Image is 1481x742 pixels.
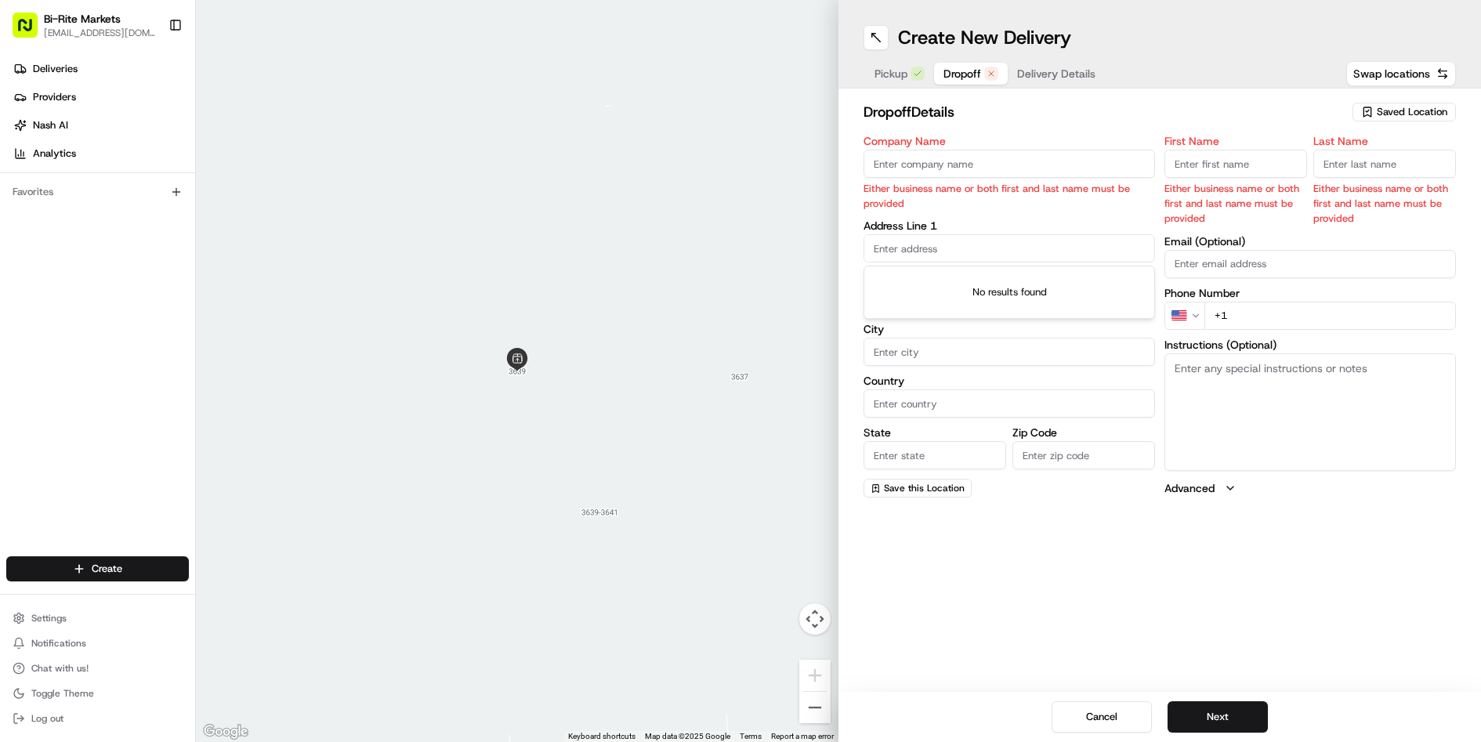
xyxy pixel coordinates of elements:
[31,687,94,700] span: Toggle Theme
[799,660,831,691] button: Zoom in
[1313,136,1456,147] label: Last Name
[31,712,63,725] span: Log out
[864,101,1343,123] h2: dropoff Details
[1168,701,1268,733] button: Next
[41,101,259,118] input: Clear
[200,722,252,742] img: Google
[6,141,195,166] a: Analytics
[243,201,285,219] button: See all
[6,113,195,138] a: Nash AI
[148,308,252,324] span: API Documentation
[864,181,1155,211] p: Either business name or both first and last name must be provided
[33,90,76,104] span: Providers
[6,657,189,679] button: Chat with us!
[16,228,41,253] img: Kat Rubio
[53,165,198,178] div: We're available if you need us!
[1346,61,1456,86] button: Swap locations
[799,692,831,723] button: Zoom out
[6,179,189,205] div: Favorites
[864,266,1155,319] div: Suggestions
[898,25,1071,50] h1: Create New Delivery
[44,11,121,27] button: Bi-Rite Markets
[799,603,831,635] button: Map camera controls
[126,302,258,330] a: 💻API Documentation
[864,427,1006,438] label: State
[53,150,257,165] div: Start new chat
[943,66,981,81] span: Dropoff
[9,302,126,330] a: 📗Knowledge Base
[6,85,195,110] a: Providers
[864,136,1155,147] label: Company Name
[6,56,195,81] a: Deliveries
[864,375,1155,386] label: Country
[1164,250,1456,278] input: Enter email address
[92,562,122,576] span: Create
[31,244,44,256] img: 1736555255976-a54dd68f-1ca7-489b-9aae-adbdc363a1c4
[49,243,127,255] span: [PERSON_NAME]
[31,308,120,324] span: Knowledge Base
[44,27,156,39] button: [EMAIL_ADDRESS][DOMAIN_NAME]
[1052,701,1152,733] button: Cancel
[1017,66,1095,81] span: Delivery Details
[1164,136,1307,147] label: First Name
[1352,101,1456,123] button: Saved Location
[645,732,730,740] span: Map data ©2025 Google
[6,607,189,629] button: Settings
[864,389,1155,418] input: Enter country
[864,220,1155,231] label: Address Line 1
[864,266,1154,318] div: No results found
[6,682,189,704] button: Toggle Theme
[16,16,47,47] img: Nash
[1164,339,1456,350] label: Instructions (Optional)
[568,731,635,742] button: Keyboard shortcuts
[864,479,972,498] button: Save this Location
[31,612,67,624] span: Settings
[1164,480,1456,496] button: Advanced
[16,150,44,178] img: 1736555255976-a54dd68f-1ca7-489b-9aae-adbdc363a1c4
[1012,441,1155,469] input: Enter zip code
[1164,480,1215,496] label: Advanced
[132,309,145,322] div: 💻
[874,66,907,81] span: Pickup
[156,346,190,358] span: Pylon
[130,243,136,255] span: •
[16,309,28,322] div: 📗
[1164,236,1456,247] label: Email (Optional)
[740,732,762,740] a: Terms (opens in new tab)
[1012,427,1155,438] label: Zip Code
[33,147,76,161] span: Analytics
[864,338,1155,366] input: Enter city
[864,234,1155,262] input: Enter address
[864,324,1155,335] label: City
[266,154,285,173] button: Start new chat
[1204,302,1456,330] input: Enter phone number
[1164,181,1307,226] p: Either business name or both first and last name must be provided
[139,243,171,255] span: [DATE]
[31,662,89,675] span: Chat with us!
[31,637,86,650] span: Notifications
[6,632,189,654] button: Notifications
[1164,288,1456,299] label: Phone Number
[6,6,162,44] button: Bi-Rite Markets[EMAIL_ADDRESS][DOMAIN_NAME]
[33,62,78,76] span: Deliveries
[6,556,189,581] button: Create
[1353,66,1430,81] span: Swap locations
[1313,150,1456,178] input: Enter last name
[6,708,189,729] button: Log out
[1164,150,1307,178] input: Enter first name
[771,732,834,740] a: Report a map error
[864,150,1155,178] input: Enter company name
[1313,181,1456,226] p: Either business name or both first and last name must be provided
[110,346,190,358] a: Powered byPylon
[33,118,68,132] span: Nash AI
[16,63,285,88] p: Welcome 👋
[16,204,105,216] div: Past conversations
[864,441,1006,469] input: Enter state
[1377,105,1447,119] span: Saved Location
[200,722,252,742] a: Open this area in Google Maps (opens a new window)
[884,482,965,494] span: Save this Location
